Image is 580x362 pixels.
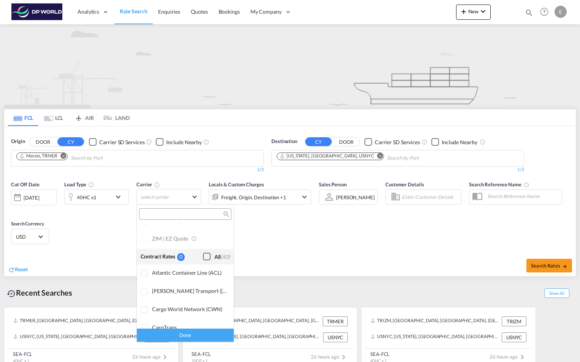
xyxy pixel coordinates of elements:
[137,328,234,342] div: Done
[152,288,228,294] div: Baker Transport (GB) | Direct
[221,253,230,260] span: (43)
[223,211,228,217] md-icon: icon-magnify
[214,253,230,261] div: All
[152,306,228,312] div: Cargo World Network (CWN)
[152,235,228,242] div: ZIM | eZ Quote
[203,253,230,261] md-checkbox: Checkbox No Ink
[191,235,198,242] md-icon: s18 icon-information-outline
[141,253,177,261] div: Contract Rates
[177,253,185,261] div: 0
[152,269,228,276] div: Atlantic Container Line (ACL)
[152,324,228,331] div: CaroTrans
